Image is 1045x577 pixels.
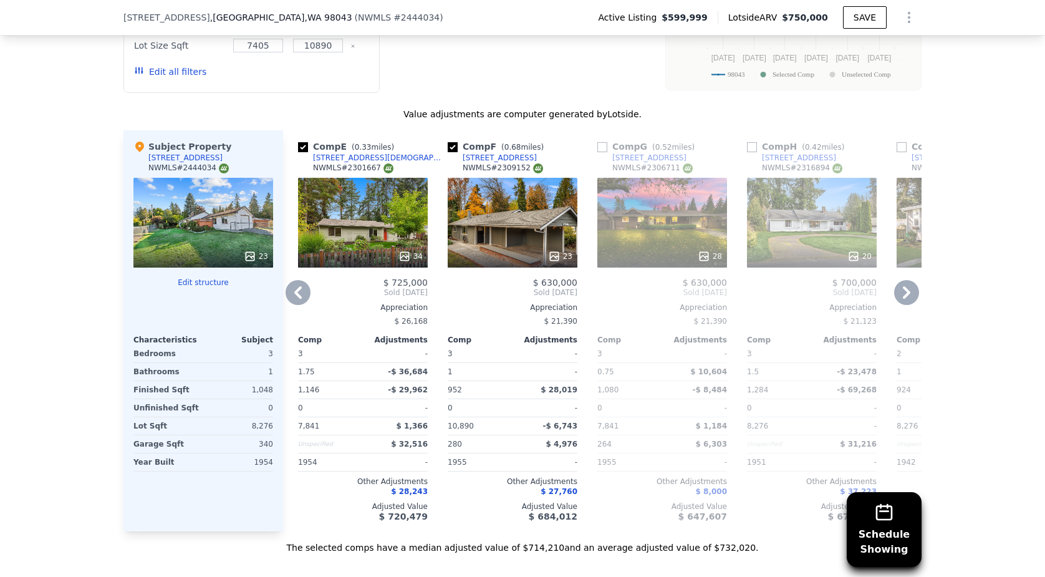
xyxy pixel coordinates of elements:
div: Year Built [133,453,201,471]
div: - [515,363,577,381]
div: NWMLS # 2361172 [912,163,992,173]
div: 1942 [897,453,959,471]
div: Unspecified [298,435,360,453]
img: NWMLS Logo [383,163,393,173]
span: ( miles) [797,143,849,152]
span: 0.33 [355,143,372,152]
img: NWMLS Logo [219,163,229,173]
span: $ 1,366 [397,422,428,430]
div: Other Adjustments [897,477,1026,487]
div: 1954 [298,453,360,471]
div: 3 [206,345,273,362]
span: [STREET_ADDRESS] [123,11,210,24]
button: Edit all filters [134,65,206,78]
div: Unspecified [747,435,809,453]
span: NWMLS [358,12,391,22]
div: Appreciation [298,303,428,313]
div: Comp [448,335,513,345]
span: $ 28,243 [391,487,428,496]
span: 1,284 [747,385,768,394]
span: $ 720,479 [379,512,428,521]
div: 1 [206,363,273,381]
span: -$ 29,962 [388,385,428,394]
div: 8,276 [206,417,273,435]
div: - [515,399,577,417]
img: NWMLS Logo [832,163,842,173]
div: 1955 [597,453,660,471]
div: - [814,399,877,417]
span: 280 [448,440,462,449]
div: 1954 [206,453,273,471]
div: 0 [206,399,273,417]
span: $ 1,184 [696,422,727,430]
span: 0 [448,404,453,412]
span: -$ 36,684 [388,367,428,376]
div: - [665,345,727,362]
span: 7,841 [298,422,319,430]
span: Active Listing [598,11,662,24]
div: Bathrooms [133,363,201,381]
div: 1955 [448,453,510,471]
span: $ 684,012 [529,512,577,521]
span: $ 31,216 [840,440,877,449]
a: [STREET_ADDRESS] [448,153,537,163]
span: 0 [897,404,902,412]
div: Comp H [747,140,849,153]
div: Comp [597,335,662,345]
div: Other Adjustments [298,477,428,487]
text: [DATE] [743,54,766,62]
div: NWMLS # 2301667 [313,163,393,173]
span: 3 [448,349,453,358]
div: 1.75 [298,363,360,381]
div: [STREET_ADDRESS] [148,153,223,163]
div: Comp G [597,140,700,153]
span: ( miles) [347,143,399,152]
span: $ 10,604 [690,367,727,376]
span: $ 725,000 [383,278,428,288]
span: ( miles) [496,143,549,152]
div: Garage Sqft [133,435,201,453]
span: 3 [298,349,303,358]
div: - [365,345,428,362]
span: $ 28,019 [541,385,577,394]
div: 23 [548,250,572,263]
span: Sold [DATE] [747,288,877,298]
div: Comp E [298,140,399,153]
div: ( ) [355,11,443,24]
div: Adjusted Value [597,502,727,512]
div: Lot Size Sqft [134,37,226,54]
span: $ 675,693 [828,512,877,521]
span: 3 [747,349,752,358]
span: 2 [897,349,902,358]
div: Comp F [448,140,549,153]
div: [STREET_ADDRESS] [912,153,986,163]
div: 1 [448,363,510,381]
text: 98043 [728,70,745,78]
span: 924 [897,385,911,394]
button: Clear [350,44,355,49]
span: $ 21,390 [544,317,577,326]
span: 1,080 [597,385,619,394]
a: [STREET_ADDRESS] [597,153,686,163]
span: $ 4,976 [546,440,577,449]
div: 1951 [747,453,809,471]
span: 0 [298,404,303,412]
span: $ 630,000 [533,278,577,288]
div: 1.5 [747,363,809,381]
button: SAVE [843,6,887,29]
img: NWMLS Logo [533,163,543,173]
span: 8,276 [747,422,768,430]
div: - [665,399,727,417]
div: Other Adjustments [448,477,577,487]
div: 20 [847,250,872,263]
a: [STREET_ADDRESS] [897,153,986,163]
div: Bedrooms [133,345,201,362]
span: -$ 8,484 [693,385,727,394]
div: - [365,399,428,417]
text: [DATE] [836,54,859,62]
span: 7,841 [597,422,619,430]
span: 1,146 [298,385,319,394]
span: ( miles) [647,143,700,152]
div: Unfinished Sqft [133,399,201,417]
text: [DATE] [711,54,735,62]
